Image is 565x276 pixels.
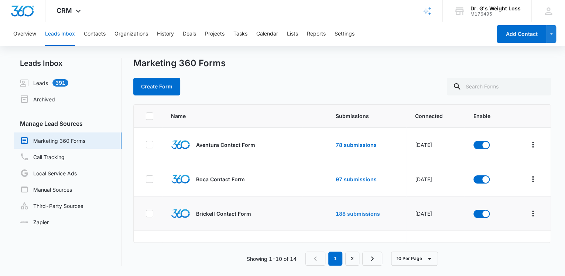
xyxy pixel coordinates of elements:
[56,7,72,14] span: CRM
[205,22,225,46] button: Projects
[171,112,293,120] span: Name
[196,210,251,218] p: Brickell Contact Form
[20,152,65,161] a: Call Tracking
[256,22,278,46] button: Calendar
[20,95,55,104] a: Archived
[133,78,180,95] button: Create Form
[84,22,106,46] button: Contacts
[183,22,196,46] button: Deals
[391,252,438,266] button: 10 Per Page
[307,22,326,46] button: Reports
[447,78,551,95] input: Search Forms
[336,142,377,148] a: 78 submissions
[336,112,397,120] span: Submissions
[470,11,521,17] div: account id
[527,139,539,151] button: Overflow Menu
[527,242,539,254] button: Overflow Menu
[415,210,456,218] div: [DATE]
[20,218,49,226] a: Zapier
[114,22,148,46] button: Organizations
[470,6,521,11] div: account name
[20,136,85,145] a: Marketing 360 Forms
[335,22,355,46] button: Settings
[336,176,377,182] a: 97 submissions
[20,201,83,210] a: Third-Party Sources
[415,141,456,149] div: [DATE]
[45,22,75,46] button: Leads Inbox
[287,22,298,46] button: Lists
[14,119,121,128] h3: Manage Lead Sources
[157,22,174,46] button: History
[20,185,72,194] a: Manual Sources
[233,22,247,46] button: Tasks
[362,252,382,266] a: Next Page
[497,25,547,43] button: Add Contact
[415,175,456,183] div: [DATE]
[196,175,245,183] p: Boca Contact Form
[336,211,380,217] a: 188 submissions
[473,112,500,120] span: Enable
[527,173,539,185] button: Overflow Menu
[196,141,255,149] p: Aventura Contact Form
[20,169,77,178] a: Local Service Ads
[13,22,36,46] button: Overview
[20,78,68,87] a: Leads391
[415,112,456,120] span: Connected
[328,252,342,266] em: 1
[305,252,382,266] nav: Pagination
[14,58,121,69] h2: Leads Inbox
[247,255,297,263] p: Showing 1-10 of 14
[527,208,539,219] button: Overflow Menu
[345,252,359,266] a: Page 2
[133,58,226,69] h1: Marketing 360 Forms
